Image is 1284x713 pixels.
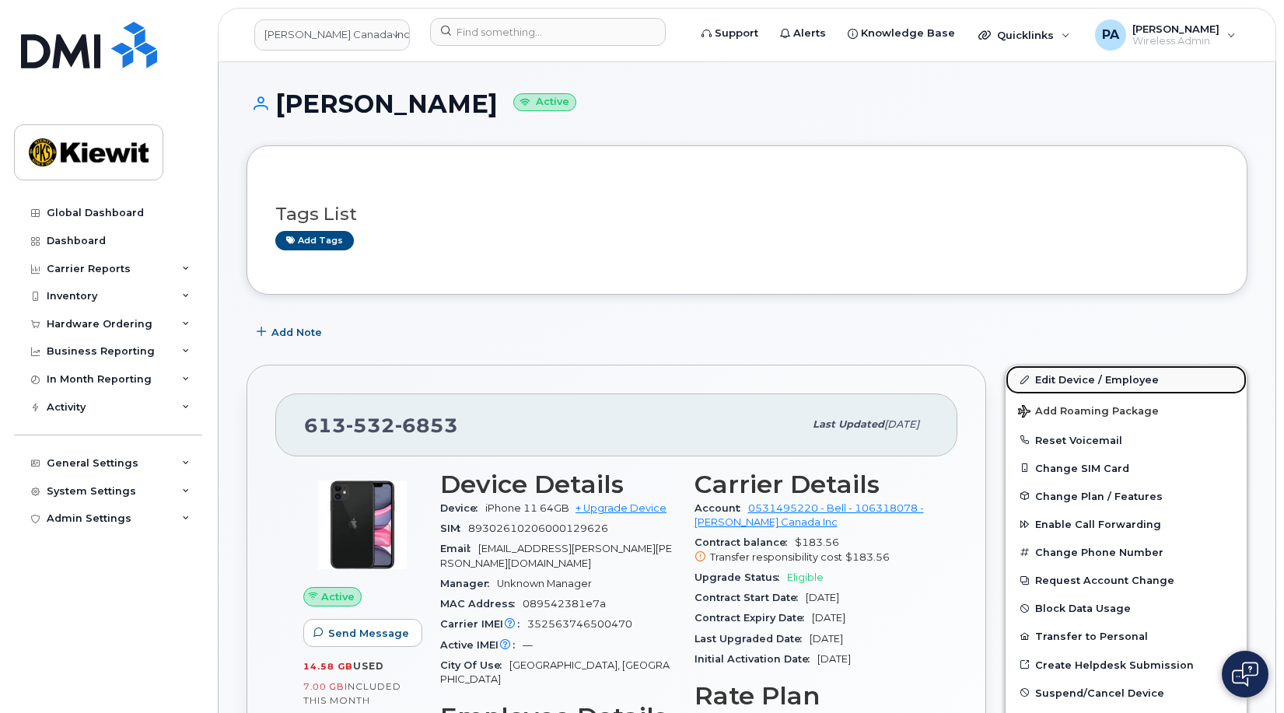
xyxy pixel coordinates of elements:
[346,414,395,437] span: 532
[485,502,569,514] span: iPhone 11 64GB
[1006,679,1247,707] button: Suspend/Cancel Device
[316,478,409,571] img: iPhone_11.jpg
[694,682,930,710] h3: Rate Plan
[328,626,409,641] span: Send Message
[813,418,884,430] span: Last updated
[694,612,812,624] span: Contract Expiry Date
[694,653,817,665] span: Initial Activation Date
[497,578,592,589] span: Unknown Manager
[1006,394,1247,426] button: Add Roaming Package
[395,414,458,437] span: 6853
[694,536,795,548] span: Contract balance
[1035,490,1163,502] span: Change Plan / Features
[440,543,478,554] span: Email
[1006,538,1247,566] button: Change Phone Number
[440,543,672,568] span: [EMAIL_ADDRESS][PERSON_NAME][PERSON_NAME][DOMAIN_NAME]
[806,592,839,603] span: [DATE]
[1035,519,1161,530] span: Enable Call Forwarding
[1006,482,1247,510] button: Change Plan / Features
[247,318,335,346] button: Add Note
[1006,622,1247,650] button: Transfer to Personal
[440,470,676,498] h3: Device Details
[321,589,355,604] span: Active
[810,633,843,645] span: [DATE]
[1006,510,1247,538] button: Enable Call Forwarding
[303,680,401,706] span: included this month
[440,523,468,534] span: SIM
[817,653,851,665] span: [DATE]
[440,659,509,671] span: City Of Use
[353,660,384,672] span: used
[845,551,890,563] span: $183.56
[1232,662,1258,687] img: Open chat
[694,502,924,528] a: 0531495220 - Bell - 106318078 - [PERSON_NAME] Canada Inc
[1018,405,1159,420] span: Add Roaming Package
[440,598,523,610] span: MAC Address
[527,618,632,630] span: 352563746500470
[247,90,1247,117] h1: [PERSON_NAME]
[468,523,608,534] span: 89302610206000129626
[1006,594,1247,622] button: Block Data Usage
[1006,426,1247,454] button: Reset Voicemail
[303,619,422,647] button: Send Message
[513,93,576,111] small: Active
[1035,687,1164,698] span: Suspend/Cancel Device
[1006,651,1247,679] a: Create Helpdesk Submission
[440,639,523,651] span: Active IMEI
[694,633,810,645] span: Last Upgraded Date
[694,592,806,603] span: Contract Start Date
[694,571,787,583] span: Upgrade Status
[440,502,485,514] span: Device
[1006,566,1247,594] button: Request Account Change
[576,502,666,514] a: + Upgrade Device
[303,681,345,692] span: 7.00 GB
[303,661,353,672] span: 14.58 GB
[1006,365,1247,393] a: Edit Device / Employee
[787,571,824,583] span: Eligible
[710,551,842,563] span: Transfer responsibility cost
[523,639,533,651] span: —
[275,231,354,250] a: Add tags
[440,618,527,630] span: Carrier IMEI
[271,325,322,340] span: Add Note
[304,414,458,437] span: 613
[694,470,930,498] h3: Carrier Details
[275,204,1219,224] h3: Tags List
[440,659,670,685] span: [GEOGRAPHIC_DATA], [GEOGRAPHIC_DATA]
[1006,454,1247,482] button: Change SIM Card
[523,598,606,610] span: 089542381e7a
[884,418,919,430] span: [DATE]
[440,578,497,589] span: Manager
[812,612,845,624] span: [DATE]
[694,536,930,564] span: $183.56
[694,502,748,514] span: Account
